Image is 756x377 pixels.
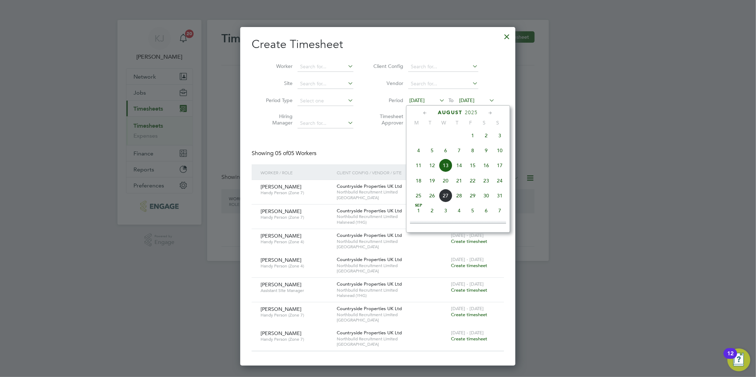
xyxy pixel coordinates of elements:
[451,262,487,269] span: Create timesheet
[452,204,466,217] span: 4
[335,164,449,181] div: Client Config / Vendor / Site
[261,257,301,263] span: [PERSON_NAME]
[261,184,301,190] span: [PERSON_NAME]
[337,306,402,312] span: Countryside Properties UK Ltd
[466,189,479,202] span: 29
[337,208,402,214] span: Countryside Properties UK Ltd
[439,174,452,187] span: 20
[259,164,335,181] div: Worker / Role
[446,96,456,105] span: To
[337,336,447,342] span: Northbuild Recruitment Limited
[479,219,493,232] span: 13
[412,219,425,232] span: 8
[424,120,437,126] span: T
[261,306,301,312] span: [PERSON_NAME]
[410,120,424,126] span: M
[451,232,484,238] span: [DATE] - [DATE]
[412,159,425,172] span: 11
[337,256,402,262] span: Countryside Properties UK Ltd
[479,159,493,172] span: 16
[425,174,439,187] span: 19
[425,219,439,232] span: 9
[337,263,447,269] span: Northbuild Recruitment Limited
[261,233,301,239] span: [PERSON_NAME]
[425,204,439,217] span: 2
[438,110,463,116] span: August
[371,80,403,86] label: Vendor
[479,189,493,202] span: 30
[465,110,478,116] span: 2025
[261,281,301,288] span: [PERSON_NAME]
[425,144,439,157] span: 5
[425,189,439,202] span: 26
[337,232,402,238] span: Countryside Properties UK Ltd
[337,214,447,219] span: Northbuild Recruitment Limited
[409,97,425,103] span: [DATE]
[451,281,484,287] span: [DATE] - [DATE]
[479,129,493,142] span: 2
[298,62,353,72] input: Search for...
[466,219,479,232] span: 12
[298,96,353,106] input: Select one
[261,80,293,86] label: Site
[452,174,466,187] span: 21
[261,312,331,318] span: Handy Person (Zone 7)
[728,349,750,371] button: Open Resource Center, 12 new notifications
[451,238,487,244] span: Create timesheet
[412,189,425,202] span: 25
[412,204,425,217] span: 1
[337,183,402,189] span: Countryside Properties UK Ltd
[479,144,493,157] span: 9
[371,97,403,103] label: Period
[261,208,301,214] span: [PERSON_NAME]
[408,79,478,89] input: Search for...
[337,312,447,318] span: Northbuild Recruitment Limited
[493,129,506,142] span: 3
[371,113,403,126] label: Timesheet Approver
[337,268,447,274] span: [GEOGRAPHIC_DATA]
[275,150,288,157] span: 05 of
[451,287,487,293] span: Create timesheet
[337,317,447,323] span: [GEOGRAPHIC_DATA]
[478,120,491,126] span: S
[261,288,331,293] span: Assistant Site Manager
[479,204,493,217] span: 6
[261,214,331,220] span: Handy Person (Zone 7)
[439,159,452,172] span: 13
[466,144,479,157] span: 8
[337,195,447,201] span: [GEOGRAPHIC_DATA]
[466,174,479,187] span: 22
[437,120,451,126] span: W
[298,79,353,89] input: Search for...
[261,263,331,269] span: Handy Person (Zone 4)
[412,204,425,207] span: Sep
[337,219,447,225] span: Halsnead (YHG)
[261,239,331,245] span: Handy Person (Zone 4)
[261,336,331,342] span: Handy Person (Zone 7)
[261,330,301,336] span: [PERSON_NAME]
[439,219,452,232] span: 10
[451,336,487,342] span: Create timesheet
[408,62,478,72] input: Search for...
[451,120,464,126] span: T
[275,150,316,157] span: 05 Workers
[451,306,484,312] span: [DATE] - [DATE]
[337,287,447,293] span: Northbuild Recruitment Limited
[261,97,293,103] label: Period Type
[452,159,466,172] span: 14
[337,239,447,244] span: Northbuild Recruitment Limited
[425,159,439,172] span: 12
[337,281,402,287] span: Countryside Properties UK Ltd
[337,244,447,250] span: [GEOGRAPHIC_DATA]
[371,63,403,69] label: Client Config
[479,174,493,187] span: 23
[452,144,466,157] span: 7
[452,219,466,232] span: 11
[252,37,504,52] h2: Create Timesheet
[412,144,425,157] span: 4
[337,293,447,298] span: Halsnead (YHG)
[466,129,479,142] span: 1
[252,150,318,157] div: Showing
[460,97,475,103] span: [DATE]
[727,354,734,363] div: 12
